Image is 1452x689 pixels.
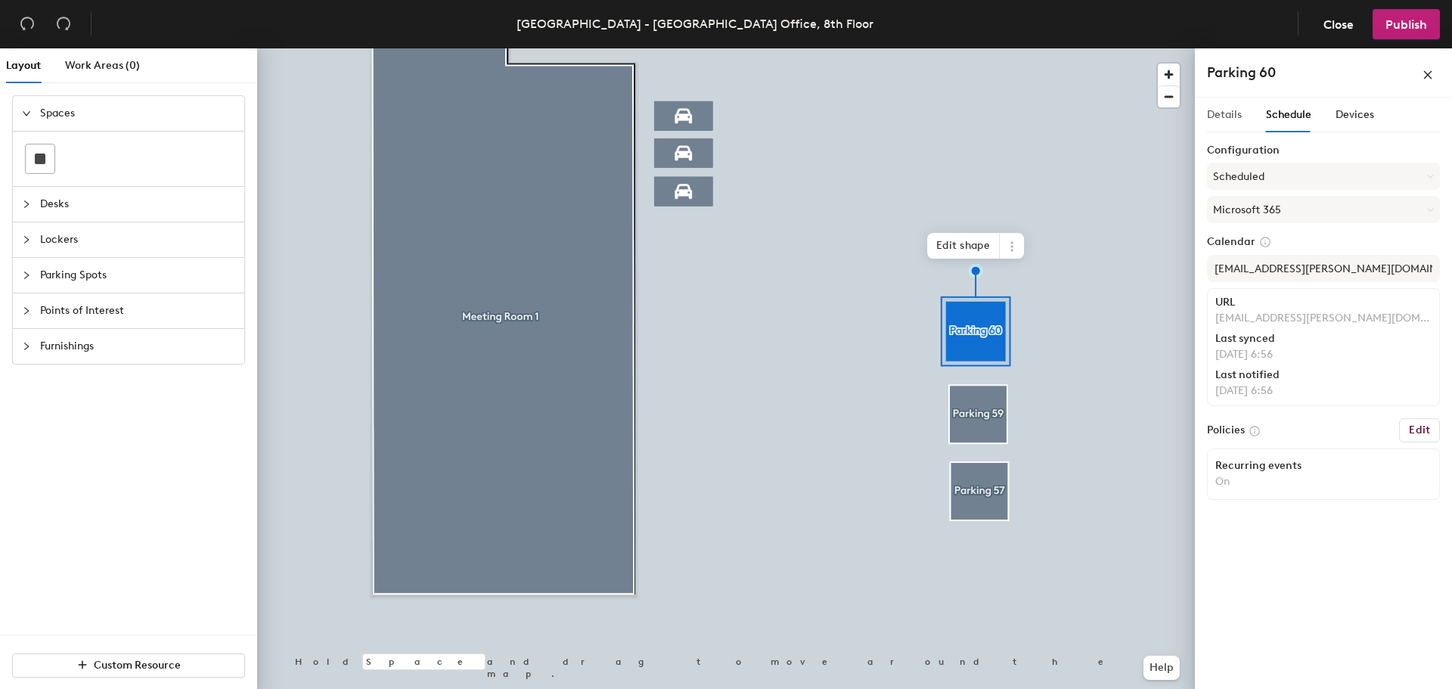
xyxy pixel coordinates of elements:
[1215,312,1432,325] p: [EMAIL_ADDRESS][PERSON_NAME][DOMAIN_NAME]
[22,306,31,315] span: collapsed
[1207,63,1276,82] h4: Parking 60
[1215,475,1432,489] p: On
[20,16,35,31] span: undo
[1207,163,1440,190] button: Scheduled
[1215,460,1432,472] div: Recurring events
[12,9,42,39] button: Undo (⌘ + Z)
[1207,235,1440,249] label: Calendar
[927,233,1000,259] span: Edit shape
[12,653,245,678] button: Custom Resource
[40,222,235,257] span: Lockers
[22,200,31,209] span: collapsed
[40,187,235,222] span: Desks
[1385,17,1427,32] span: Publish
[22,271,31,280] span: collapsed
[1215,348,1432,362] p: [DATE] 6:56
[1207,255,1440,282] input: Add calendar email
[6,59,41,72] span: Layout
[517,14,873,33] div: [GEOGRAPHIC_DATA] - [GEOGRAPHIC_DATA] Office, 8th Floor
[1215,333,1432,345] div: Last synced
[1336,108,1374,121] span: Devices
[22,235,31,244] span: collapsed
[1323,17,1354,32] span: Close
[22,342,31,351] span: collapsed
[40,293,235,328] span: Points of Interest
[40,96,235,131] span: Spaces
[65,59,140,72] span: Work Areas (0)
[1423,70,1433,80] span: close
[1373,9,1440,39] button: Publish
[22,109,31,118] span: expanded
[1399,418,1440,442] button: Edit
[1215,369,1432,381] div: Last notified
[1207,196,1440,223] button: Microsoft 365
[1207,424,1245,436] label: Policies
[1215,384,1432,398] p: [DATE] 6:56
[40,329,235,364] span: Furnishings
[1215,296,1432,309] div: URL
[1143,656,1180,680] button: Help
[48,9,79,39] button: Redo (⌘ + ⇧ + Z)
[1207,108,1242,121] span: Details
[1311,9,1367,39] button: Close
[1266,108,1311,121] span: Schedule
[1409,424,1430,436] h6: Edit
[94,659,181,672] span: Custom Resource
[40,258,235,293] span: Parking Spots
[1207,144,1440,157] label: Configuration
